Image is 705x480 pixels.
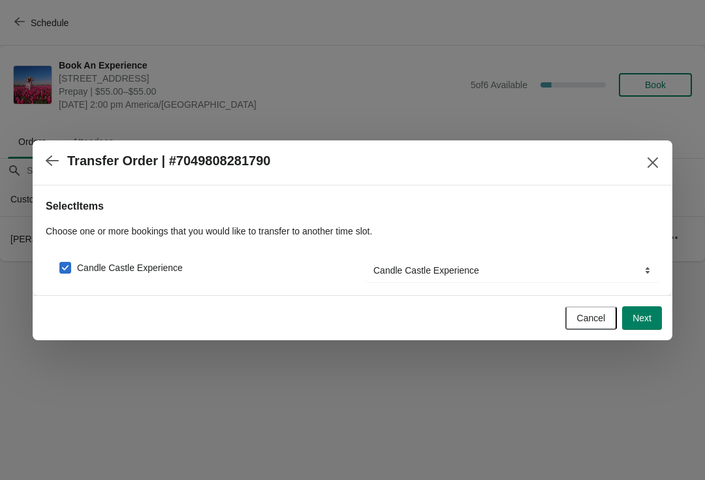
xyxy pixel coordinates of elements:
p: Choose one or more bookings that you would like to transfer to another time slot. [46,225,659,238]
span: Next [633,313,651,323]
span: Cancel [577,313,606,323]
button: Cancel [565,306,618,330]
h2: Select Items [46,199,659,214]
button: Close [641,151,665,174]
button: Next [622,306,662,330]
span: Candle Castle Experience [77,261,183,274]
h2: Transfer Order | #7049808281790 [67,153,270,168]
